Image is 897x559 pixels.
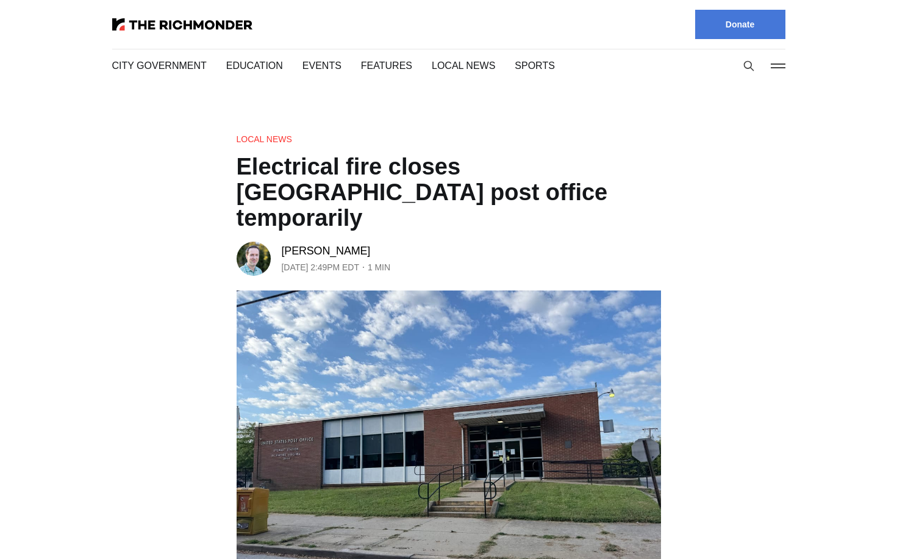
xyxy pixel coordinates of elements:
[237,154,661,231] h1: Electrical fire closes [GEOGRAPHIC_DATA] post office temporarily
[282,260,359,275] time: [DATE] 2:49PM EDT
[515,60,555,71] a: Sports
[368,260,390,275] span: 1 min
[302,60,341,71] a: Events
[740,57,758,75] button: Search this site
[226,60,283,71] a: Education
[361,60,412,71] a: Features
[793,499,897,559] iframe: portal-trigger
[432,60,495,71] a: Local News
[112,18,252,31] img: The Richmonder
[237,134,292,144] a: Local News
[695,10,785,39] a: Donate
[237,242,271,276] img: Michael Phillips
[112,60,207,71] a: City Government
[282,243,371,258] a: [PERSON_NAME]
